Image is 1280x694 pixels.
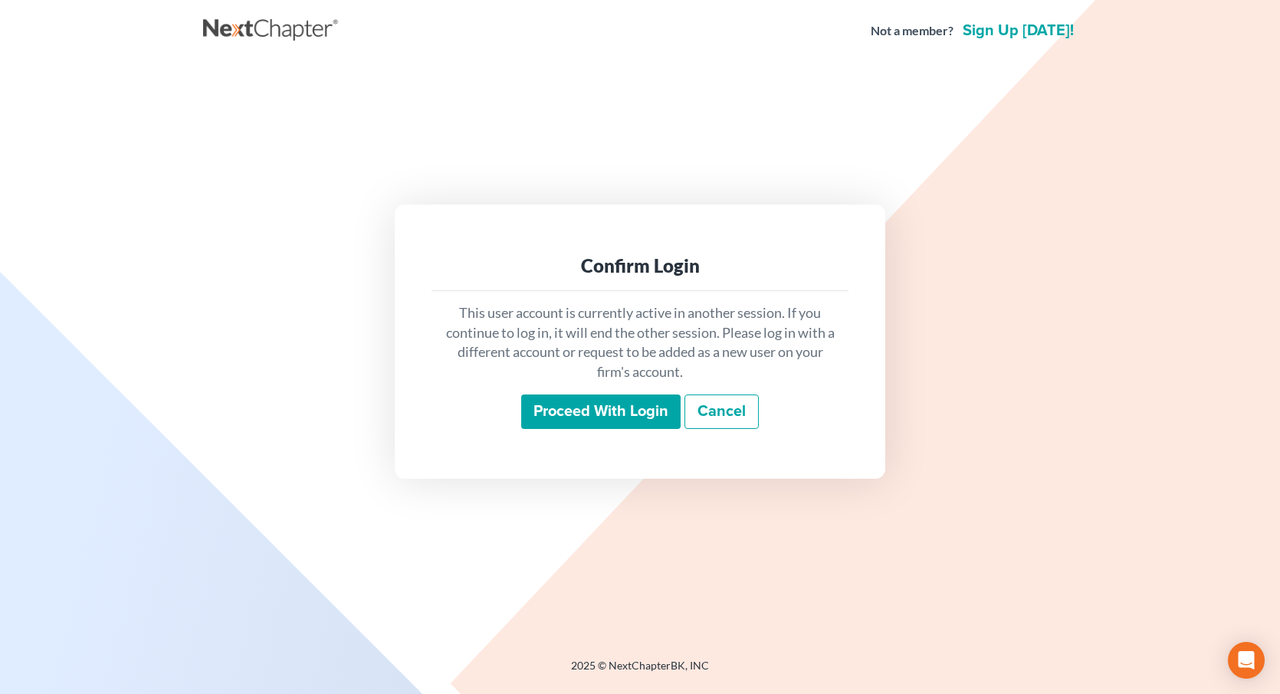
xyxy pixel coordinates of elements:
div: Open Intercom Messenger [1228,642,1265,679]
div: 2025 © NextChapterBK, INC [203,658,1077,686]
input: Proceed with login [521,394,681,430]
a: Sign up [DATE]! [960,23,1077,38]
strong: Not a member? [871,22,953,40]
a: Cancel [684,394,759,430]
p: This user account is currently active in another session. If you continue to log in, it will end ... [444,303,836,382]
div: Confirm Login [444,254,836,278]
